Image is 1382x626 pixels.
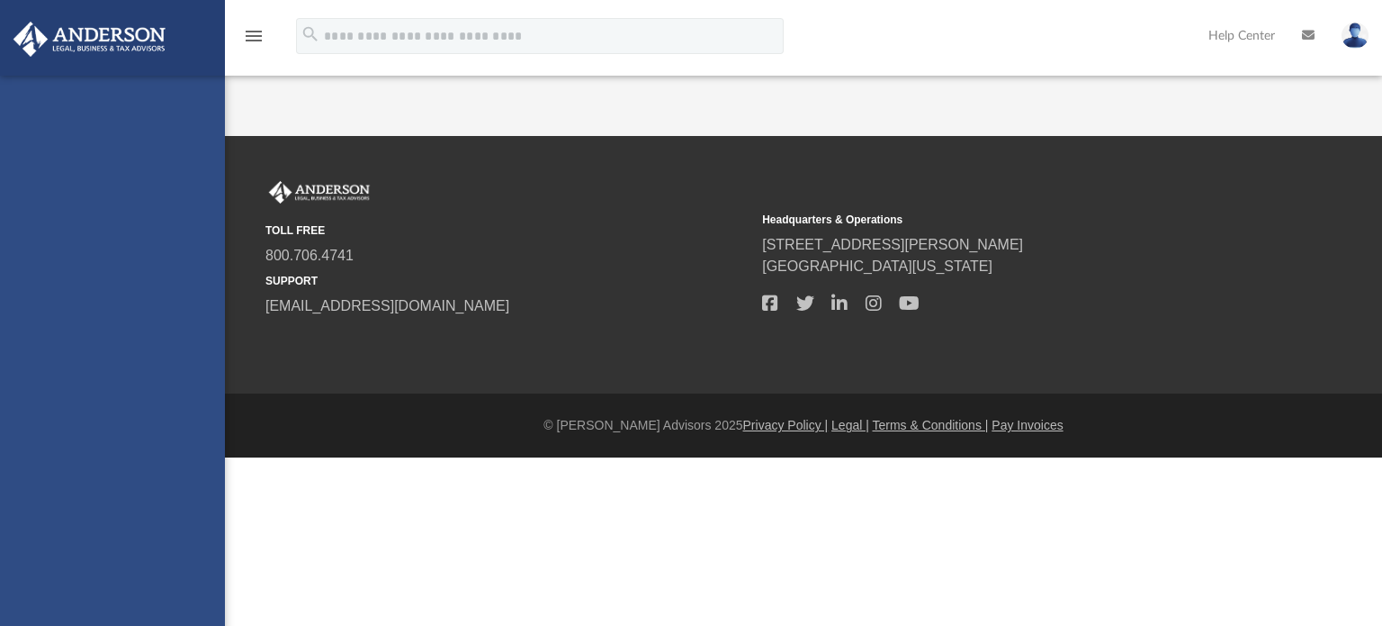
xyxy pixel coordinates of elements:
a: Pay Invoices [992,418,1063,432]
i: menu [243,25,265,47]
small: TOLL FREE [265,222,749,239]
img: Anderson Advisors Platinum Portal [8,22,171,57]
small: SUPPORT [265,273,749,289]
small: Headquarters & Operations [762,212,1246,228]
i: search [301,24,320,44]
img: Anderson Advisors Platinum Portal [265,181,373,204]
a: Legal | [831,418,869,432]
a: Terms & Conditions | [873,418,989,432]
a: 800.706.4741 [265,248,354,263]
a: [EMAIL_ADDRESS][DOMAIN_NAME] [265,298,509,313]
div: © [PERSON_NAME] Advisors 2025 [225,416,1382,435]
a: [STREET_ADDRESS][PERSON_NAME] [762,237,1023,252]
a: Privacy Policy | [743,418,829,432]
img: User Pic [1342,23,1369,49]
a: [GEOGRAPHIC_DATA][US_STATE] [762,259,992,274]
a: menu [243,34,265,47]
